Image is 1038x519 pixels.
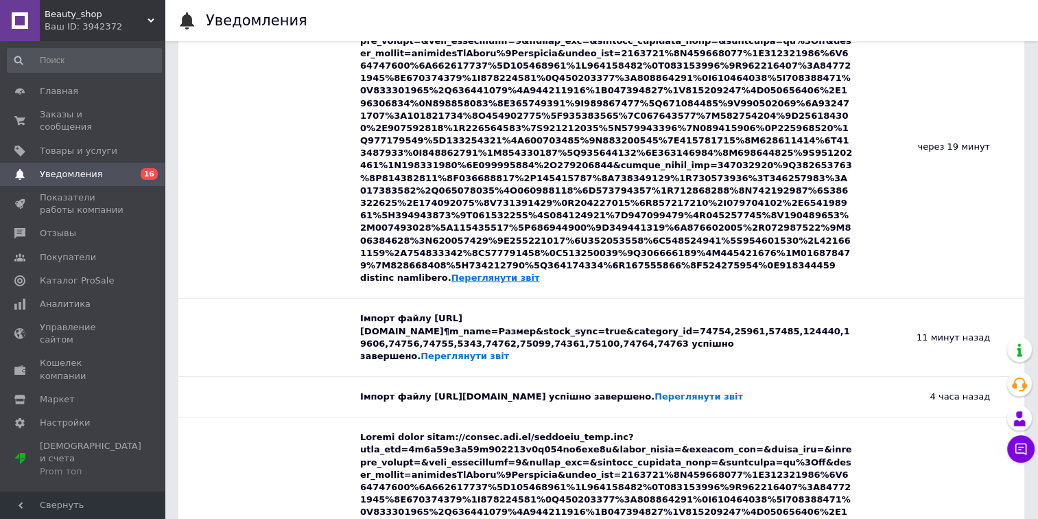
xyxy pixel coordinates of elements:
div: Імпорт файлу [URL][DOMAIN_NAME]¶m_name=Размер&stock_sync=true&category_id=74754,25961,57485,12444... [360,312,853,362]
span: Кошелек компании [40,357,127,382]
span: [DEMOGRAPHIC_DATA] и счета [40,440,141,478]
div: Prom топ [40,465,141,478]
span: Маркет [40,393,75,406]
div: Ваш ID: 3942372 [45,21,165,33]
span: Управление сайтом [40,321,127,346]
a: Переглянути звіт [421,351,509,361]
div: 11 минут назад [853,299,1024,376]
span: Товары и услуги [40,145,117,157]
span: Настройки [40,417,90,429]
span: Заказы и сообщения [40,108,127,133]
span: Показатели работы компании [40,192,127,216]
span: Аналитика [40,298,91,310]
span: Отзывы [40,227,76,240]
span: Уведомления [40,168,102,181]
span: Покупатели [40,251,96,264]
a: Переглянути звіт [654,391,743,402]
button: Чат с покупателем [1007,435,1035,463]
span: Beauty_shop [45,8,148,21]
input: Поиск [7,48,162,73]
a: Переглянути звіт [451,273,540,283]
h1: Уведомления [206,12,307,29]
span: Главная [40,85,78,97]
div: Loremi dolor sitam://consec.adi.el/seddoeiu_temp.inc?utla_etd=4m6a59e3a59m902213v0q054no6exe8u&la... [360,10,853,284]
div: 4 часа назад [853,377,1024,417]
div: Імпорт файлу [URL][DOMAIN_NAME] успішно завершено. [360,391,853,403]
span: 16 [141,168,158,180]
span: Каталог ProSale [40,275,114,287]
